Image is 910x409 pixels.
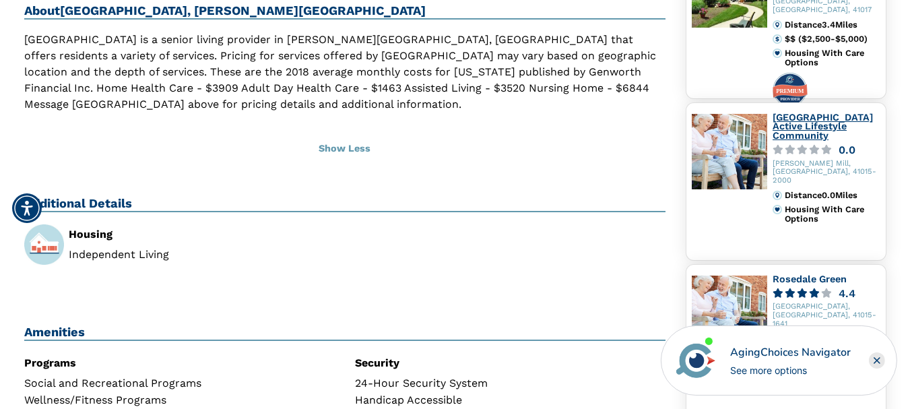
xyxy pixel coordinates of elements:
[355,395,665,406] div: Handicap Accessible
[869,352,885,369] div: Close
[24,196,666,212] h2: Additional Details
[773,274,847,284] a: Rosedale Green
[69,249,335,260] li: Independent Living
[785,34,880,44] div: $$ ($2,500-$5,000)
[355,358,665,369] div: Security
[839,288,855,298] div: 4.4
[785,49,880,68] div: Housing With Care Options
[673,338,719,383] img: avatar
[773,191,782,200] img: distance.svg
[69,229,335,240] div: Housing
[773,34,782,44] img: cost.svg
[773,112,873,141] a: [GEOGRAPHIC_DATA] Active Lifestyle Community
[24,378,335,389] div: Social and Recreational Programs
[24,325,666,341] h2: Amenities
[773,160,880,185] div: [PERSON_NAME] Mill, [GEOGRAPHIC_DATA], 41015-2000
[773,205,782,214] img: primary.svg
[12,193,42,223] div: Accessibility Menu
[785,20,880,30] div: Distance 3.4 Miles
[24,134,666,164] button: Show Less
[730,344,851,360] div: AgingChoices Navigator
[773,73,808,106] img: premium-profile-badge.svg
[839,145,855,155] div: 0.0
[24,395,335,406] div: Wellness/Fitness Programs
[785,205,880,224] div: Housing With Care Options
[24,358,335,369] div: Programs
[773,49,782,58] img: primary.svg
[773,20,782,30] img: distance.svg
[773,303,880,328] div: [GEOGRAPHIC_DATA], [GEOGRAPHIC_DATA], 41015-1641
[24,3,666,20] h2: About [GEOGRAPHIC_DATA], [PERSON_NAME][GEOGRAPHIC_DATA]
[785,191,880,200] div: Distance 0.0 Miles
[355,378,665,389] div: 24-Hour Security System
[773,145,880,155] a: 0.0
[24,32,666,113] p: [GEOGRAPHIC_DATA] is a senior living provider in [PERSON_NAME][GEOGRAPHIC_DATA], [GEOGRAPHIC_DATA...
[773,288,880,298] a: 4.4
[730,363,851,377] div: See more options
